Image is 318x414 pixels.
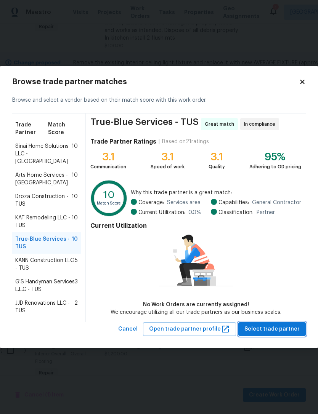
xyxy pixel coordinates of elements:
button: Select trade partner [238,322,306,336]
span: KANN Construction LLC - TUS [15,257,75,272]
span: Coverage: [138,199,164,206]
h4: Trade Partner Ratings [90,138,156,145]
span: 5 [75,257,78,272]
span: KAT Remodeling LLC - TUS [15,214,72,229]
div: 3.1 [209,153,225,161]
span: 2 [74,299,78,315]
div: 95% [249,153,301,161]
span: Droza Construction - TUS [15,193,72,208]
button: Open trade partner profile [143,322,236,336]
span: Why this trade partner is a great match: [131,189,301,197]
div: No Work Orders are currently assigned! [111,301,281,309]
div: 3.1 [90,153,126,161]
span: Capabilities: [218,199,249,206]
div: Speed of work [151,163,185,171]
span: Cancel [118,324,138,334]
span: True-Blue Services - TUS [90,118,199,130]
span: 10 [72,214,78,229]
div: We encourage utilizing all our trade partners as our business scales. [111,309,281,316]
span: General Contractor [252,199,301,206]
div: 3.1 [151,153,185,161]
span: Current Utilization: [138,209,185,216]
span: Classification: [218,209,254,216]
h4: Current Utilization [90,222,301,230]
span: Services area [167,199,201,206]
span: Sinai Home Solutions LLC - [GEOGRAPHIC_DATA] [15,142,72,165]
span: Great match [205,120,237,128]
span: Match Score [48,121,78,136]
div: Communication [90,163,126,171]
h2: Browse trade partner matches [12,78,299,86]
span: Open trade partner profile [149,324,230,334]
span: In compliance [244,120,278,128]
span: Select trade partner [244,324,300,334]
span: Partner [257,209,275,216]
span: Arts Home Services - [GEOGRAPHIC_DATA] [15,171,72,187]
text: Match Score [97,201,121,205]
span: 0.0 % [188,209,201,216]
span: 3 [75,278,78,293]
span: JJD Renovations LLC - TUS [15,299,74,315]
span: 10 [72,171,78,187]
span: True-Blue Services - TUS [15,235,72,251]
button: Cancel [115,322,141,336]
div: Adhering to OD pricing [249,163,301,171]
div: Browse and select a vendor based on their match score with this work order. [12,87,306,113]
div: Based on 21 ratings [162,138,209,145]
span: 10 [72,142,78,165]
span: 10 [72,235,78,251]
span: G'S Handyman Services L.L.C - TUS [15,278,75,293]
span: 10 [72,193,78,208]
div: Quality [209,163,225,171]
div: | [156,138,162,145]
text: 10 [103,190,115,200]
span: Trade Partner [15,121,48,136]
